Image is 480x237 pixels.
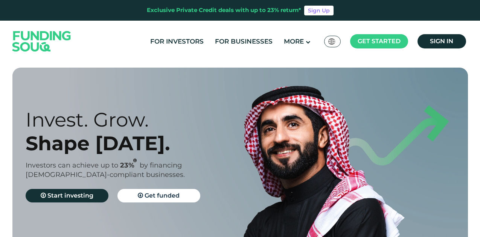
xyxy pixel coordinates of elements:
[26,108,253,131] div: Invest. Grow.
[26,161,185,179] span: by financing [DEMOGRAPHIC_DATA]-compliant businesses.
[213,35,274,48] a: For Businesses
[26,189,108,202] a: Start investing
[133,159,137,163] i: 23% IRR (expected) ~ 15% Net yield (expected)
[47,192,93,199] span: Start investing
[26,161,118,169] span: Investors can achieve up to
[145,192,180,199] span: Get funded
[117,189,200,202] a: Get funded
[26,131,253,155] div: Shape [DATE].
[304,6,334,15] a: Sign Up
[120,161,140,169] span: 23%
[284,38,304,45] span: More
[358,38,401,45] span: Get started
[328,38,335,45] img: SA Flag
[430,38,453,45] span: Sign in
[418,34,466,48] a: Sign in
[5,22,79,60] img: Logo
[147,6,301,15] div: Exclusive Private Credit deals with up to 23% return*
[148,35,206,48] a: For Investors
